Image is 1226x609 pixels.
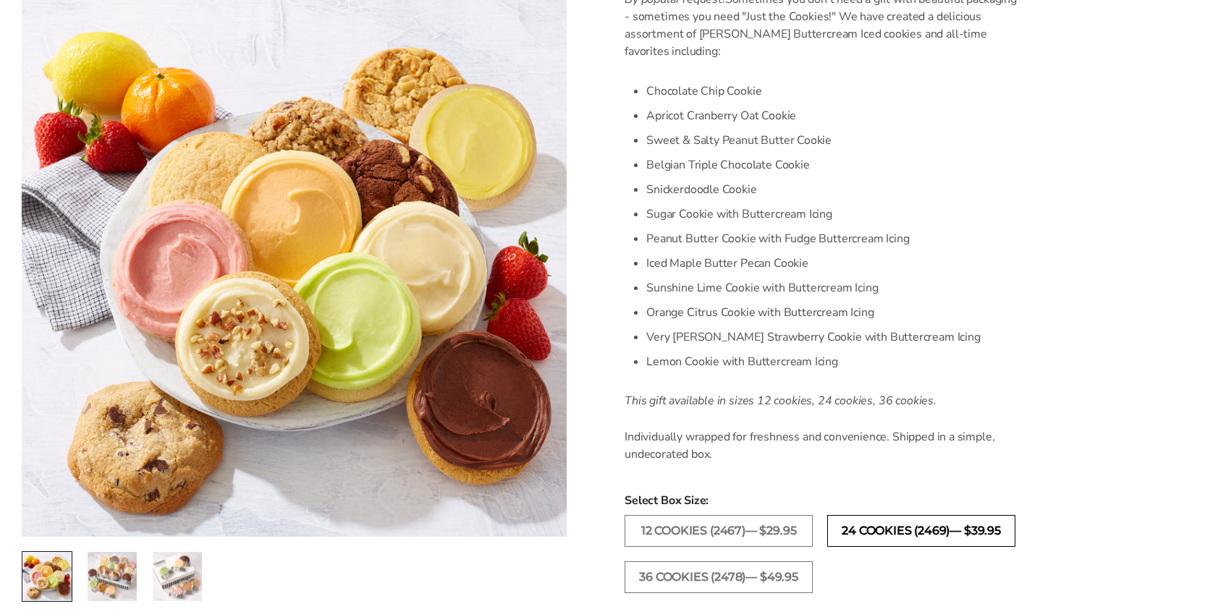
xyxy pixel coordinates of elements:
label: 24 COOKIES (2469)— $39.95 [827,515,1015,547]
li: Very [PERSON_NAME] Strawberry Cookie with Buttercream Icing [646,325,1020,349]
img: Just The Cookies - Summer Assorted Cookies [22,552,72,601]
li: Belgian Triple Chocolate Cookie [646,153,1020,177]
a: 1 / 3 [22,551,72,602]
li: Orange Citrus Cookie with Buttercream Icing [646,300,1020,325]
label: 36 COOKIES (2478)— $49.95 [625,561,813,593]
li: Snickerdoodle Cookie [646,177,1020,202]
li: Chocolate Chip Cookie [646,79,1020,103]
label: 12 COOKIES (2467)— $29.95 [625,515,813,547]
li: Apricot Cranberry Oat Cookie [646,103,1020,128]
span: Select Box Size: [625,492,1190,509]
p: Individually wrapped for freshness and convenience. Shipped in a simple, undecorated box. [625,428,1020,463]
a: 3 / 3 [152,551,203,602]
li: Iced Maple Butter Pecan Cookie [646,251,1020,276]
img: Just The Cookies - Summer Assorted Cookies [153,552,202,601]
li: Sweet & Salty Peanut Butter Cookie [646,128,1020,153]
li: Lemon Cookie with Buttercream Icing [646,349,1020,374]
em: This gift available in sizes 12 cookies, 24 cookies, 36 cookies. [625,393,937,409]
img: Just The Cookies - Summer Assorted Cookies [88,552,137,601]
li: Sunshine Lime Cookie with Buttercream Icing [646,276,1020,300]
iframe: Sign Up via Text for Offers [12,554,150,597]
li: Sugar Cookie with Buttercream Icing [646,202,1020,226]
li: Peanut Butter Cookie with Fudge Buttercream Icing [646,226,1020,251]
a: 2 / 3 [87,551,138,602]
